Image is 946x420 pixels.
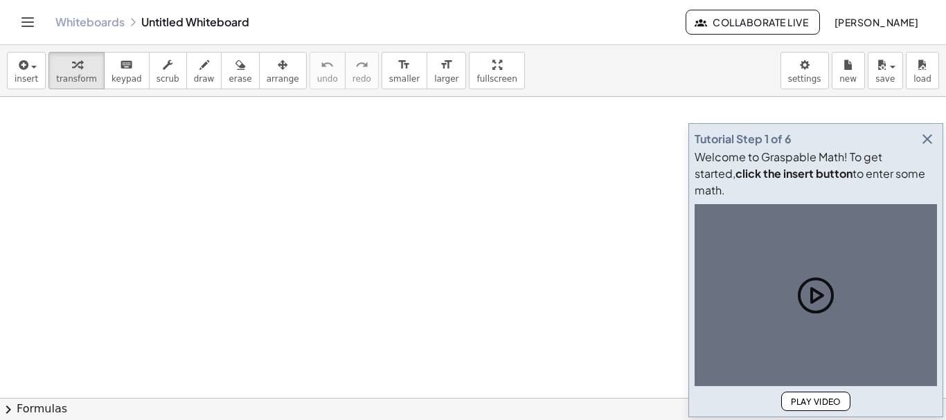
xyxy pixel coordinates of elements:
i: format_size [398,57,411,73]
span: [PERSON_NAME] [834,16,918,28]
span: save [875,74,895,84]
span: insert [15,74,38,84]
button: undoundo [310,52,346,89]
i: undo [321,57,334,73]
div: Tutorial Step 1 of 6 [695,131,792,147]
span: smaller [389,74,420,84]
button: load [906,52,939,89]
span: Collaborate Live [697,16,808,28]
button: save [868,52,903,89]
span: arrange [267,74,299,84]
button: format_sizelarger [427,52,466,89]
span: erase [229,74,251,84]
span: larger [434,74,458,84]
span: keypad [111,74,142,84]
span: scrub [157,74,179,84]
button: draw [186,52,222,89]
i: format_size [440,57,453,73]
i: redo [355,57,368,73]
button: Collaborate Live [686,10,820,35]
button: keyboardkeypad [104,52,150,89]
button: erase [221,52,259,89]
span: new [839,74,857,84]
b: click the insert button [735,166,853,181]
span: settings [788,74,821,84]
button: format_sizesmaller [382,52,427,89]
span: transform [56,74,97,84]
button: insert [7,52,46,89]
button: Play Video [781,392,850,411]
button: settings [780,52,829,89]
a: Whiteboards [55,15,125,29]
button: Toggle navigation [17,11,39,33]
span: load [913,74,931,84]
span: undo [317,74,338,84]
span: draw [194,74,215,84]
span: redo [352,74,371,84]
span: Play Video [790,396,841,407]
button: scrub [149,52,187,89]
button: arrange [259,52,307,89]
span: fullscreen [476,74,517,84]
button: new [832,52,865,89]
button: fullscreen [469,52,524,89]
button: redoredo [345,52,379,89]
div: Welcome to Graspable Math! To get started, to enter some math. [695,149,937,199]
button: [PERSON_NAME] [823,10,929,35]
button: transform [48,52,105,89]
i: keyboard [120,57,133,73]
